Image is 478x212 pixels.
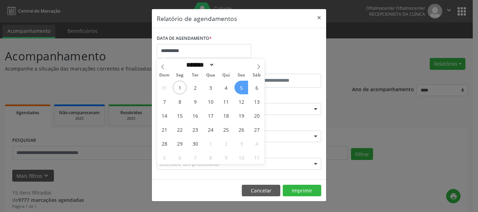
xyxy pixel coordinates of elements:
[157,81,171,94] span: Agosto 31, 2025
[250,109,263,122] span: Setembro 20, 2025
[219,81,233,94] span: Setembro 4, 2025
[157,109,171,122] span: Setembro 14, 2025
[188,123,202,136] span: Setembro 23, 2025
[219,123,233,136] span: Setembro 25, 2025
[204,151,217,164] span: Outubro 8, 2025
[234,73,249,78] span: Sex
[250,151,263,164] span: Outubro 11, 2025
[188,73,203,78] span: Ter
[242,185,280,197] button: Cancelar
[188,137,202,150] span: Setembro 30, 2025
[234,123,248,136] span: Setembro 26, 2025
[204,137,217,150] span: Outubro 1, 2025
[219,137,233,150] span: Outubro 2, 2025
[173,123,187,136] span: Setembro 22, 2025
[157,95,171,108] span: Setembro 7, 2025
[157,123,171,136] span: Setembro 21, 2025
[250,123,263,136] span: Setembro 27, 2025
[234,109,248,122] span: Setembro 19, 2025
[188,109,202,122] span: Setembro 16, 2025
[249,73,265,78] span: Sáb
[204,95,217,108] span: Setembro 10, 2025
[172,73,188,78] span: Seg
[234,137,248,150] span: Outubro 3, 2025
[204,123,217,136] span: Setembro 24, 2025
[204,109,217,122] span: Setembro 17, 2025
[173,137,187,150] span: Setembro 29, 2025
[219,95,233,108] span: Setembro 11, 2025
[157,137,171,150] span: Setembro 28, 2025
[188,151,202,164] span: Outubro 7, 2025
[203,73,218,78] span: Qua
[234,151,248,164] span: Outubro 10, 2025
[157,33,212,44] label: DATA DE AGENDAMENTO
[250,95,263,108] span: Setembro 13, 2025
[188,95,202,108] span: Setembro 9, 2025
[241,63,321,74] label: ATÉ
[173,151,187,164] span: Outubro 6, 2025
[157,14,237,23] h5: Relatório de agendamentos
[157,73,172,78] span: Dom
[250,137,263,150] span: Outubro 4, 2025
[250,81,263,94] span: Setembro 6, 2025
[218,73,234,78] span: Qui
[159,160,219,168] span: Selecione um profissional
[173,95,187,108] span: Setembro 8, 2025
[204,81,217,94] span: Setembro 3, 2025
[173,81,187,94] span: Setembro 1, 2025
[219,151,233,164] span: Outubro 9, 2025
[184,61,215,68] select: Month
[234,95,248,108] span: Setembro 12, 2025
[215,61,238,68] input: Year
[173,109,187,122] span: Setembro 15, 2025
[312,9,326,26] button: Close
[234,81,248,94] span: Setembro 5, 2025
[157,151,171,164] span: Outubro 5, 2025
[283,185,321,197] button: Imprimir
[188,81,202,94] span: Setembro 2, 2025
[219,109,233,122] span: Setembro 18, 2025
